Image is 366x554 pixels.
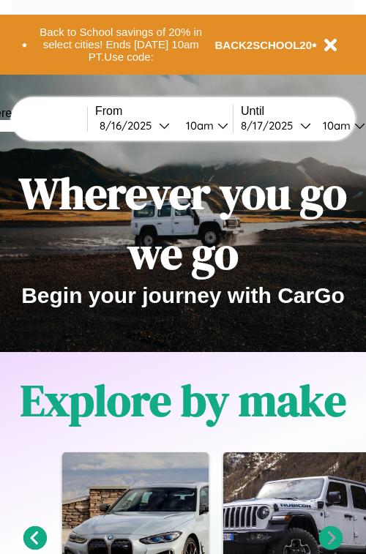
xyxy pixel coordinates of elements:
div: 8 / 17 / 2025 [241,119,300,132]
button: 10am [174,118,233,133]
div: 10am [179,119,217,132]
b: BACK2SCHOOL20 [215,39,313,51]
button: 8/16/2025 [95,118,174,133]
div: 8 / 16 / 2025 [100,119,159,132]
button: Back to School savings of 20% in select cities! Ends [DATE] 10am PT.Use code: [27,22,215,67]
label: From [95,105,233,118]
div: 10am [315,119,354,132]
h1: Explore by make [20,370,346,430]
